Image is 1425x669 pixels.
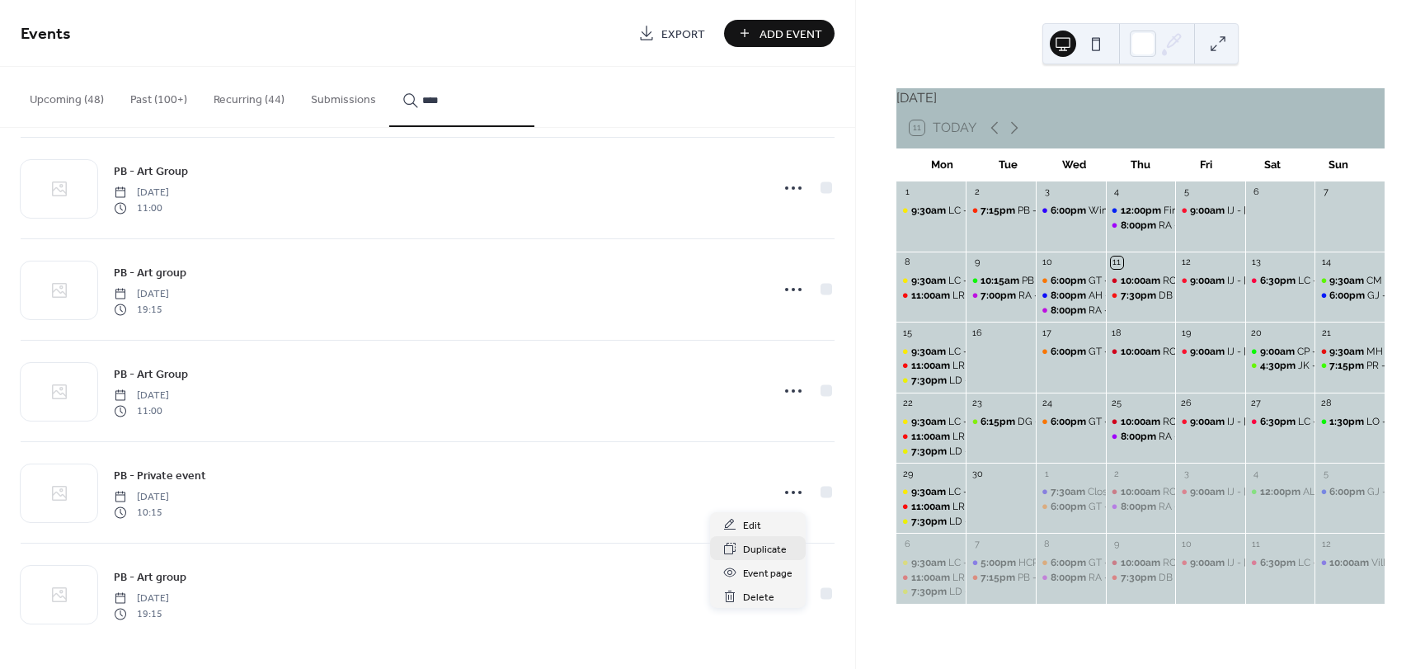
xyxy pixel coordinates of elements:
[1121,274,1163,288] span: 10:00am
[1329,556,1371,570] span: 10:00am
[1175,204,1245,218] div: IJ - St Johns church
[1245,556,1315,570] div: LC - Young Church
[1250,468,1263,480] div: 4
[1036,289,1106,303] div: AH - Parish Council
[901,327,914,339] div: 15
[1329,274,1366,288] span: 9:30am
[626,20,717,47] a: Export
[1314,274,1385,288] div: CM - Private Meeting
[1227,485,1419,499] div: IJ - [GEOGRAPHIC_DATA][PERSON_NAME]
[981,556,1018,570] span: 5:00pm
[1245,415,1315,429] div: LC - Young Church
[1036,485,1106,499] div: Closed for Maintenance
[1041,186,1053,199] div: 3
[1190,415,1227,429] span: 9:00am
[901,468,914,480] div: 29
[1106,219,1176,233] div: RA - Band Practice (Thu)
[661,26,705,43] span: Export
[896,556,966,570] div: LC - Pilates
[1089,289,1177,303] div: AH - Parish Council
[1051,204,1089,218] span: 6:00pm
[896,415,966,429] div: LC - Pilates
[948,274,1000,288] div: LC - Pilates
[1051,274,1089,288] span: 6:00pm
[1159,430,1270,444] div: RA - Band Practice (Thu)
[1329,359,1366,373] span: 7:15pm
[971,257,983,269] div: 9
[743,517,761,535] span: Edit
[1036,304,1106,318] div: RA - Band Practice (Wed)
[896,204,966,218] div: LC - Pilates
[1314,289,1385,303] div: GJ - Private event
[114,186,169,200] span: [DATE]
[1121,219,1159,233] span: 8:00pm
[948,556,1000,570] div: LC - Pilates
[952,571,1026,585] div: LR - Yoga group
[200,67,298,125] button: Recurring (44)
[1089,415,1183,429] div: GT - Private Meeting
[1121,485,1163,499] span: 10:00am
[114,606,169,621] span: 19:15
[901,186,914,199] div: 1
[1041,257,1053,269] div: 10
[1036,571,1106,585] div: RA - Band Practice (Wed)
[1041,538,1053,550] div: 8
[1163,415,1208,429] div: RC - Yoga
[1051,304,1089,318] span: 8:00pm
[1051,556,1089,570] span: 6:00pm
[911,515,949,529] span: 7:30pm
[1041,398,1053,410] div: 24
[1106,556,1176,570] div: RC - Yoga
[896,88,1385,108] div: [DATE]
[1227,204,1419,218] div: IJ - [GEOGRAPHIC_DATA][PERSON_NAME]
[981,415,1018,429] span: 6:15pm
[1051,345,1089,359] span: 6:00pm
[1260,556,1298,570] span: 6:30pm
[298,67,389,125] button: Submissions
[896,571,966,585] div: LR - Yoga group
[1303,485,1382,499] div: AL - Private Party
[1250,398,1263,410] div: 27
[911,556,948,570] span: 9:30am
[1121,571,1159,585] span: 7:30pm
[949,585,1036,599] div: LD - Choir practice
[114,468,206,485] span: PB - Private event
[1180,257,1192,269] div: 12
[896,430,966,444] div: LR - Yoga group
[1245,485,1315,499] div: AL - Private Party
[966,289,1036,303] div: RA - Band Practice
[1036,415,1106,429] div: GT - Private Meeting
[1227,556,1419,570] div: IJ - [GEOGRAPHIC_DATA][PERSON_NAME]
[981,274,1022,288] span: 10:15am
[911,274,948,288] span: 9:30am
[1121,204,1164,218] span: 12:00pm
[1180,398,1192,410] div: 26
[971,398,983,410] div: 23
[1036,345,1106,359] div: GT - Private Meeting
[114,389,169,403] span: [DATE]
[966,556,1036,570] div: HCRR - Committee
[966,204,1036,218] div: PB - Art group
[1190,485,1227,499] span: 9:00am
[1159,289,1231,303] div: DB - Men's club
[1329,289,1367,303] span: 6:00pm
[1051,485,1088,499] span: 7:30am
[1260,274,1298,288] span: 6:30pm
[1190,274,1227,288] span: 9:00am
[1106,571,1176,585] div: DB - Men's club
[1106,345,1176,359] div: RC - Yoga
[1121,345,1163,359] span: 10:00am
[910,148,976,181] div: Mon
[1329,345,1366,359] span: 9:30am
[901,398,914,410] div: 22
[981,289,1018,303] span: 7:00pm
[1175,274,1245,288] div: IJ - St Johns church
[896,515,966,529] div: LD - Choir practice
[1180,186,1192,199] div: 5
[1111,257,1123,269] div: 11
[743,541,787,558] span: Duplicate
[1121,289,1159,303] span: 7:30pm
[1018,204,1081,218] div: PB - Art group
[976,148,1042,181] div: Tue
[1018,289,1105,303] div: RA - Band Practice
